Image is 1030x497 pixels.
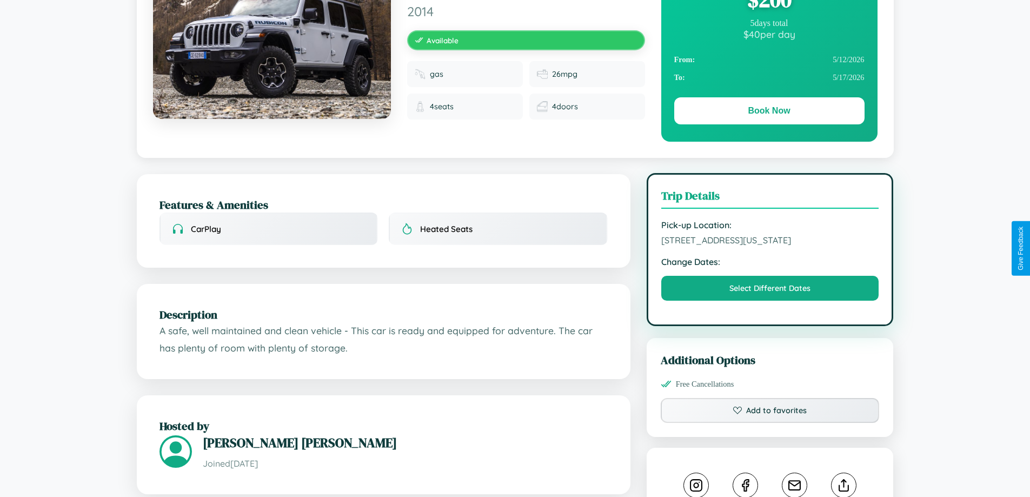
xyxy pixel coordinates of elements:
[661,352,880,368] h3: Additional Options
[661,276,879,301] button: Select Different Dates
[661,398,880,423] button: Add to favorites
[661,188,879,209] h3: Trip Details
[203,456,608,472] p: Joined [DATE]
[674,97,865,124] button: Book Now
[407,3,645,19] span: 2014
[430,69,443,79] span: gas
[661,256,879,267] strong: Change Dates:
[430,102,454,111] span: 4 seats
[415,69,426,79] img: Fuel type
[537,69,548,79] img: Fuel efficiency
[160,418,608,434] h2: Hosted by
[191,224,221,234] span: CarPlay
[160,307,608,322] h2: Description
[676,380,734,389] span: Free Cancellations
[674,28,865,40] div: $ 40 per day
[427,36,458,45] span: Available
[661,220,879,230] strong: Pick-up Location:
[552,69,577,79] span: 26 mpg
[415,101,426,112] img: Seats
[674,18,865,28] div: 5 days total
[160,197,608,213] h2: Features & Amenities
[203,434,608,452] h3: [PERSON_NAME] [PERSON_NAME]
[674,73,685,82] strong: To:
[674,55,695,64] strong: From:
[552,102,578,111] span: 4 doors
[661,235,879,246] span: [STREET_ADDRESS][US_STATE]
[1017,227,1025,270] div: Give Feedback
[674,69,865,87] div: 5 / 17 / 2026
[160,322,608,356] p: A safe, well maintained and clean vehicle - This car is ready and equipped for adventure. The car...
[537,101,548,112] img: Doors
[674,51,865,69] div: 5 / 12 / 2026
[420,224,473,234] span: Heated Seats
